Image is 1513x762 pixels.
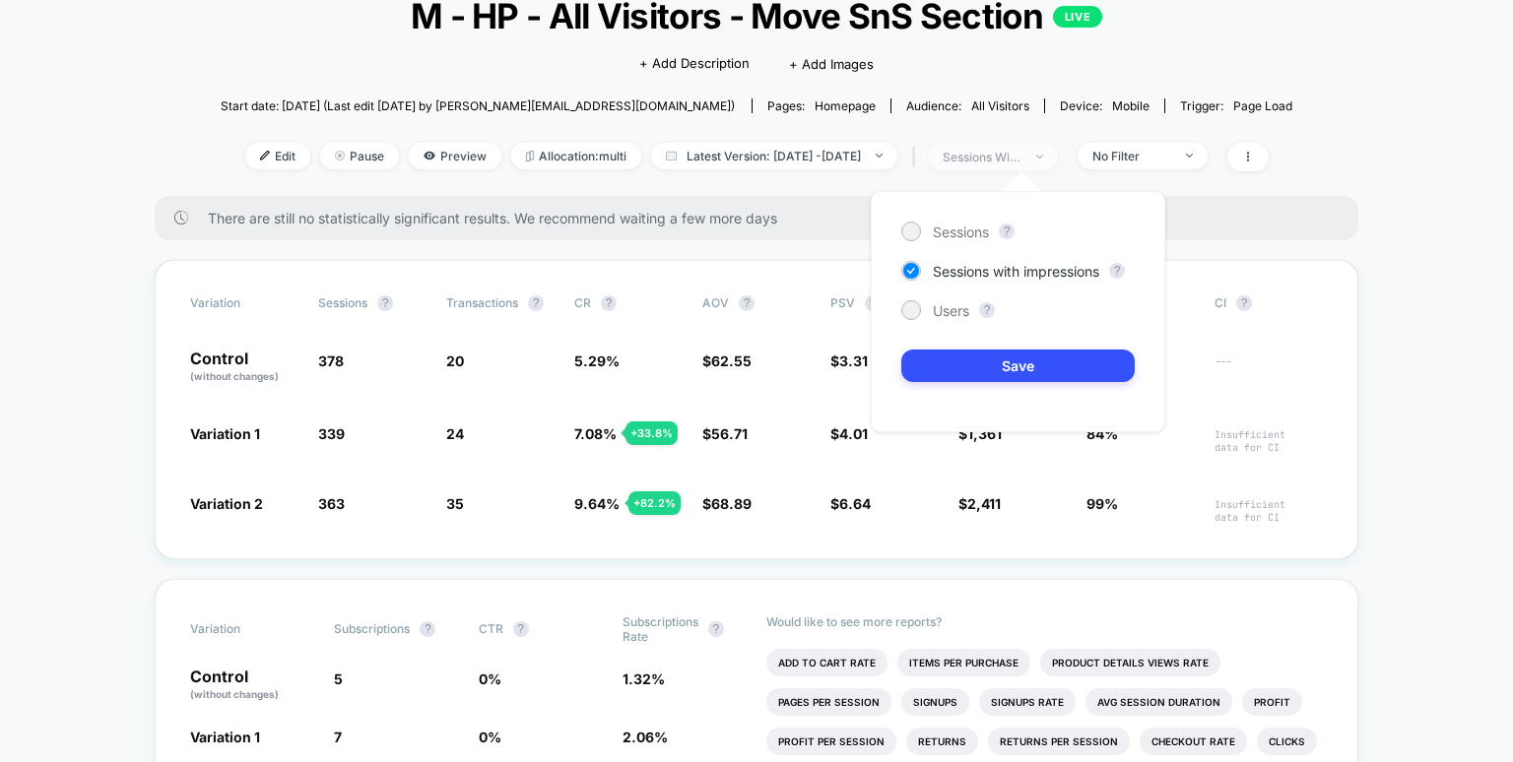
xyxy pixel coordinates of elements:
[1085,688,1232,716] li: Avg Session Duration
[971,98,1029,113] span: All Visitors
[479,621,503,636] span: CTR
[906,728,978,755] li: Returns
[446,352,464,369] span: 20
[901,688,969,716] li: Signups
[623,670,665,687] span: 1.32 %
[708,621,724,637] button: ?
[958,495,1001,512] span: $
[651,143,897,169] span: Latest Version: [DATE] - [DATE]
[830,295,855,310] span: PSV
[221,98,735,113] span: Start date: [DATE] (Last edit [DATE] by [PERSON_NAME][EMAIL_ADDRESS][DOMAIN_NAME])
[933,263,1099,280] span: Sessions with impressions
[446,295,518,310] span: Transactions
[245,143,310,169] span: Edit
[377,295,393,311] button: ?
[711,352,752,369] span: 62.55
[1233,98,1292,113] span: Page Load
[320,143,399,169] span: Pause
[943,150,1021,164] div: sessions with impression
[967,495,1001,512] span: 2,411
[666,151,677,160] img: calendar
[574,295,591,310] span: CR
[1109,263,1125,279] button: ?
[906,98,1029,113] div: Audience:
[766,649,888,676] li: Add To Cart Rate
[1036,155,1043,159] img: end
[702,425,748,442] span: $
[830,495,871,512] span: $
[318,352,344,369] span: 378
[839,352,868,369] span: 3.31
[190,295,298,311] span: Variation
[420,621,435,637] button: ?
[988,728,1130,755] li: Returns Per Session
[318,425,345,442] span: 339
[1092,149,1171,163] div: No Filter
[933,223,989,240] span: Sessions
[574,495,620,512] span: 9.64 %
[897,649,1030,676] li: Items Per Purchase
[789,56,874,72] span: + Add Images
[1215,295,1323,311] span: CI
[190,614,298,644] span: Variation
[625,421,678,445] div: + 33.8 %
[711,495,752,512] span: 68.89
[1215,498,1323,524] span: Insufficient data for CI
[623,614,698,644] span: Subscriptions Rate
[766,614,1323,629] p: Would like to see more reports?
[1044,98,1164,113] span: Device:
[1040,649,1220,676] li: Product Details Views Rate
[979,688,1076,716] li: Signups Rate
[190,350,298,384] p: Control
[739,295,755,311] button: ?
[574,425,617,442] span: 7.08 %
[623,729,668,745] span: 2.06 %
[933,302,969,319] span: Users
[334,729,342,745] span: 7
[1215,428,1323,454] span: Insufficient data for CI
[901,349,1135,382] button: Save
[979,302,995,318] button: ?
[334,670,343,687] span: 5
[1257,728,1317,755] li: Clicks
[528,295,544,311] button: ?
[1086,495,1118,512] span: 99%
[190,668,314,702] p: Control
[702,352,752,369] span: $
[1140,728,1247,755] li: Checkout Rate
[1053,6,1102,28] p: LIVE
[1242,688,1302,716] li: Profit
[702,295,729,310] span: AOV
[830,352,868,369] span: $
[446,495,464,512] span: 35
[574,352,620,369] span: 5.29 %
[999,223,1015,239] button: ?
[601,295,617,311] button: ?
[815,98,876,113] span: homepage
[479,729,501,745] span: 0 %
[1236,295,1252,311] button: ?
[839,495,871,512] span: 6.64
[639,54,750,74] span: + Add Description
[876,154,883,158] img: end
[1215,355,1323,384] span: ---
[766,688,891,716] li: Pages Per Session
[628,491,681,515] div: + 82.2 %
[513,621,529,637] button: ?
[190,688,279,700] span: (without changes)
[446,425,464,442] span: 24
[335,151,345,160] img: end
[1112,98,1150,113] span: mobile
[767,98,876,113] div: Pages:
[479,670,501,687] span: 0 %
[1186,154,1193,158] img: end
[766,728,896,755] li: Profit Per Session
[702,495,752,512] span: $
[208,210,1319,226] span: There are still no statistically significant results. We recommend waiting a few more days
[839,425,868,442] span: 4.01
[526,151,534,161] img: rebalance
[409,143,501,169] span: Preview
[190,370,279,382] span: (without changes)
[830,425,868,442] span: $
[190,729,260,745] span: Variation 1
